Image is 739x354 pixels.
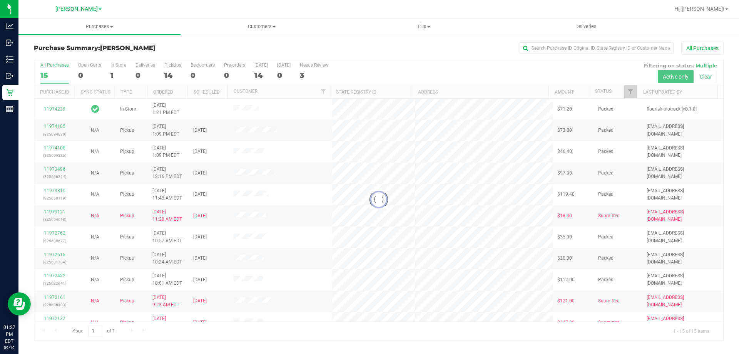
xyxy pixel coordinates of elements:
inline-svg: Inventory [6,55,13,63]
inline-svg: Analytics [6,22,13,30]
p: 09/19 [3,345,15,351]
iframe: Resource center [8,292,31,315]
inline-svg: Outbound [6,72,13,80]
inline-svg: Retail [6,89,13,96]
a: Customers [181,18,343,35]
a: Tills [343,18,505,35]
inline-svg: Reports [6,105,13,113]
span: Tills [343,23,504,30]
span: Hi, [PERSON_NAME]! [674,6,724,12]
span: Purchases [18,23,181,30]
span: Deliveries [565,23,607,30]
a: Deliveries [505,18,667,35]
input: Search Purchase ID, Original ID, State Registry ID or Customer Name... [520,42,674,54]
span: [PERSON_NAME] [55,6,98,12]
inline-svg: Inbound [6,39,13,47]
button: All Purchases [681,42,724,55]
p: 01:27 PM EDT [3,324,15,345]
span: Customers [181,23,342,30]
a: Purchases [18,18,181,35]
span: [PERSON_NAME] [100,44,155,52]
h3: Purchase Summary: [34,45,264,52]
